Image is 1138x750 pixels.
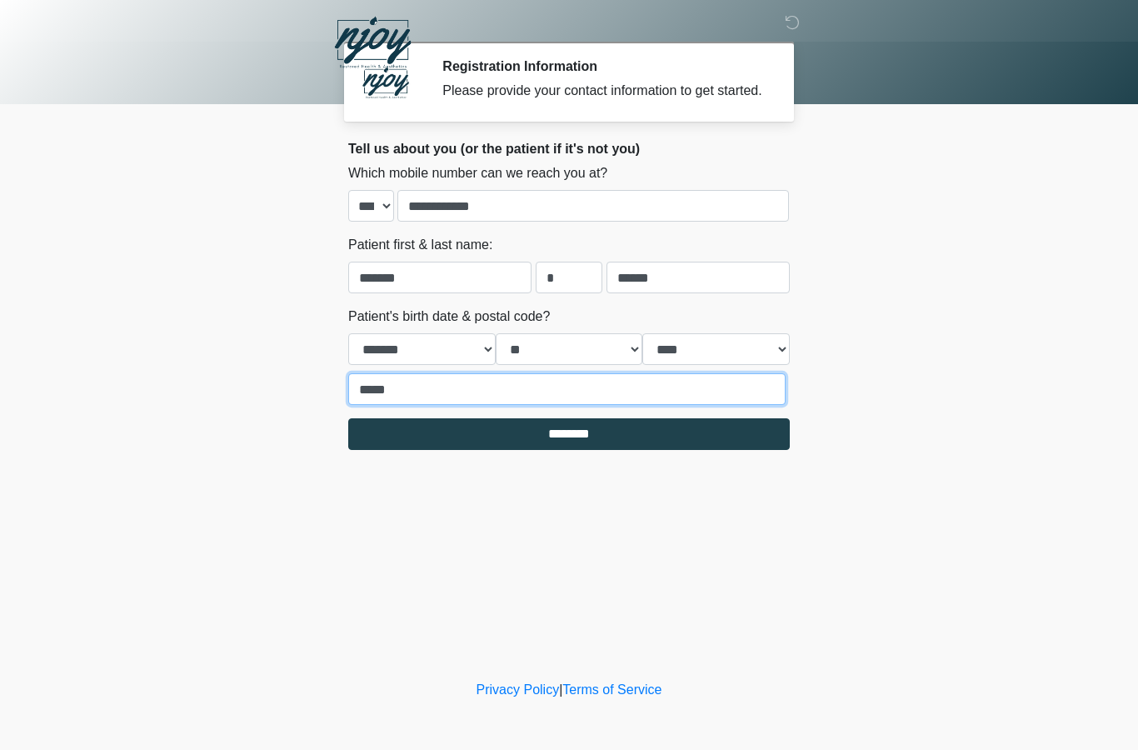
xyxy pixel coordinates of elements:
a: Terms of Service [562,682,661,697]
a: | [559,682,562,697]
h2: Tell us about you (or the patient if it's not you) [348,141,790,157]
label: Patient first & last name: [348,235,492,255]
a: Privacy Policy [477,682,560,697]
label: Patient's birth date & postal code? [348,307,550,327]
img: NJOY Restored Health & Aesthetics Logo [332,12,414,74]
label: Which mobile number can we reach you at? [348,163,607,183]
div: Please provide your contact information to get started. [442,81,765,101]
